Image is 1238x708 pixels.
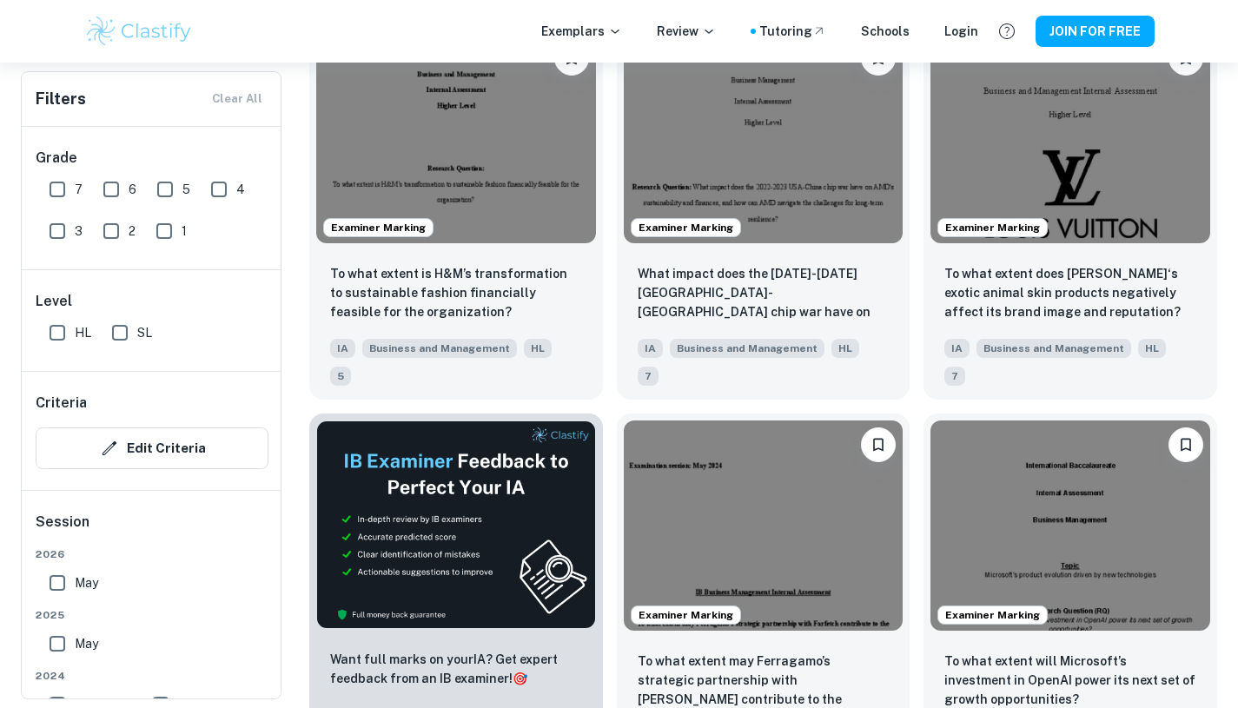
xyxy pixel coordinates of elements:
[36,87,86,111] h6: Filters
[541,22,622,41] p: Exemplars
[930,34,1210,243] img: Business and Management IA example thumbnail: To what extent does Louis Vuitton‘s exot
[657,22,716,41] p: Review
[36,546,268,562] span: 2026
[36,607,268,623] span: 2025
[1138,339,1166,358] span: HL
[129,222,136,241] span: 2
[1036,16,1155,47] button: JOIN FOR FREE
[75,222,83,241] span: 3
[137,323,152,342] span: SL
[1168,427,1203,462] button: Please log in to bookmark exemplars
[831,339,859,358] span: HL
[944,367,965,386] span: 7
[75,323,91,342] span: HL
[944,339,970,358] span: IA
[316,420,596,628] img: Thumbnail
[330,339,355,358] span: IA
[309,27,603,400] a: Examiner MarkingPlease log in to bookmark exemplarsTo what extent is H&M’s transformation to sust...
[316,34,596,243] img: Business and Management IA example thumbnail: To what extent is H&M’s transformation t
[75,180,83,199] span: 7
[36,427,268,469] button: Edit Criteria
[930,420,1210,630] img: Business and Management IA example thumbnail: To what extent will Microsoft’s investme
[75,573,98,592] span: May
[938,220,1047,235] span: Examiner Marking
[182,180,190,199] span: 5
[976,339,1131,358] span: Business and Management
[84,14,195,49] img: Clastify logo
[938,607,1047,623] span: Examiner Marking
[632,607,740,623] span: Examiner Marking
[36,668,268,684] span: 2024
[36,291,268,312] h6: Level
[617,27,910,400] a: Examiner MarkingPlease log in to bookmark exemplarsWhat impact does the 2022-2023 USA-China chip ...
[624,420,904,630] img: Business and Management IA example thumbnail: To what extent may Ferragamo’s strategic
[236,180,245,199] span: 4
[759,22,826,41] a: Tutoring
[638,339,663,358] span: IA
[36,393,87,414] h6: Criteria
[330,264,582,321] p: To what extent is H&M’s transformation to sustainable fashion financially feasible for the organi...
[944,22,978,41] a: Login
[324,220,433,235] span: Examiner Marking
[36,512,268,546] h6: Session
[513,672,527,685] span: 🎯
[624,34,904,243] img: Business and Management IA example thumbnail: What impact does the 2022-2023 USA-China
[992,17,1022,46] button: Help and Feedback
[924,27,1217,400] a: Examiner MarkingPlease log in to bookmark exemplarsTo what extent does Louis Vuitton‘s exotic ani...
[670,339,824,358] span: Business and Management
[129,180,136,199] span: 6
[330,367,351,386] span: 5
[632,220,740,235] span: Examiner Marking
[861,427,896,462] button: Please log in to bookmark exemplars
[524,339,552,358] span: HL
[36,148,268,169] h6: Grade
[638,264,890,323] p: What impact does the 2022-2023 USA-China chip war have on AMD's sustainability and finances, and ...
[75,634,98,653] span: May
[330,650,582,688] p: Want full marks on your IA ? Get expert feedback from an IB examiner!
[182,222,187,241] span: 1
[638,367,659,386] span: 7
[944,264,1196,321] p: To what extent does Louis Vuitton‘s exotic animal skin products negatively affect its brand image...
[861,22,910,41] a: Schools
[362,339,517,358] span: Business and Management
